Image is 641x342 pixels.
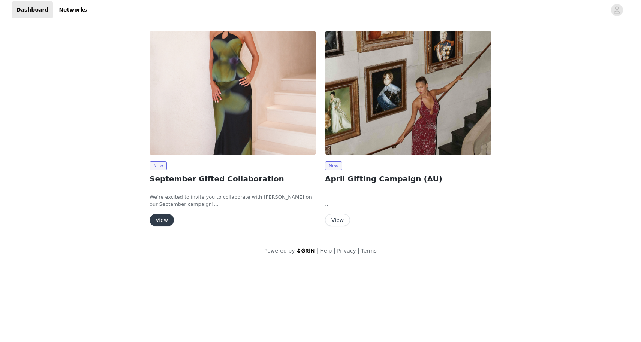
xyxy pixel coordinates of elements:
span: | [317,248,319,254]
img: Peppermayo AUS [150,31,316,155]
span: | [358,248,359,254]
a: Help [320,248,332,254]
div: avatar [613,4,620,16]
a: Privacy [337,248,356,254]
h2: April Gifting Campaign (AU) [325,173,491,184]
span: Powered by [264,248,295,254]
a: Terms [361,248,376,254]
button: View [325,214,350,226]
span: New [325,161,342,170]
button: View [150,214,174,226]
span: | [334,248,335,254]
a: View [150,217,174,223]
img: Peppermayo AUS [325,31,491,155]
img: logo [297,248,315,253]
a: View [325,217,350,223]
a: Dashboard [12,1,53,18]
span: New [150,161,167,170]
p: We’re excited to invite you to collaborate with [PERSON_NAME] on our September campaign! [150,193,316,208]
a: Networks [54,1,91,18]
h2: September Gifted Collaboration [150,173,316,184]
